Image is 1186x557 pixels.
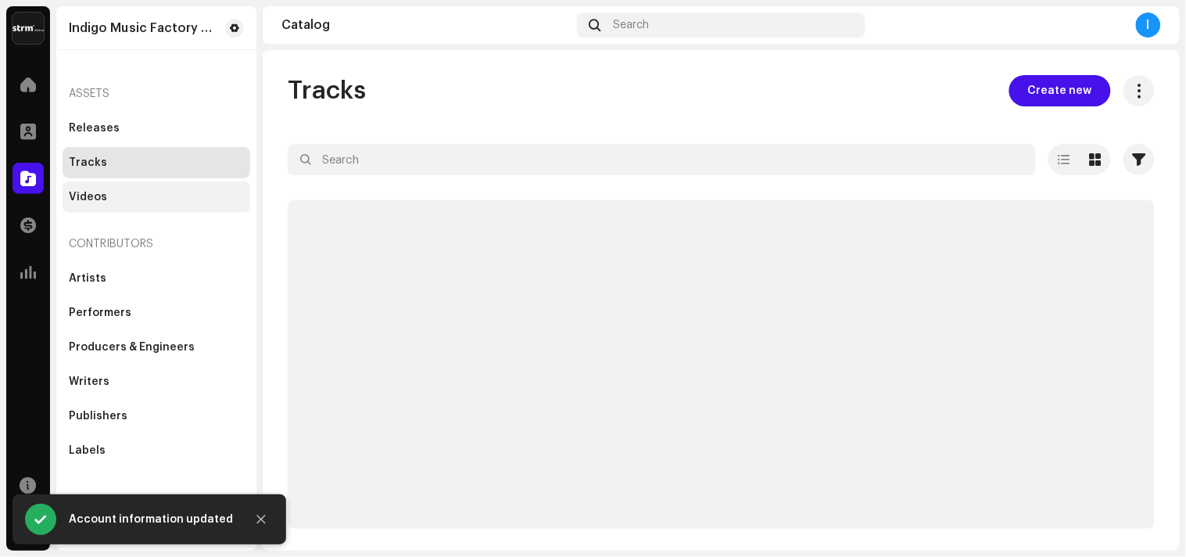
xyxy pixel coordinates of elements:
div: Indigo Music Factory & Productions [69,22,219,34]
re-m-nav-item: Artists [63,263,250,294]
div: Labels [69,444,106,457]
re-m-nav-item: Tracks [63,147,250,178]
div: Releases [69,122,120,135]
div: Producers & Engineers [69,341,195,354]
button: Close [245,504,277,535]
re-m-nav-item: Releases [63,113,250,144]
re-m-nav-item: Publishers [63,401,250,432]
div: Publishers [69,410,127,422]
re-m-nav-item: Performers [63,297,250,329]
div: Catalog [281,19,571,31]
button: Create new [1009,75,1111,106]
re-a-nav-header: Assets [63,75,250,113]
div: Videos [69,191,107,203]
div: I [1136,13,1161,38]
re-m-nav-item: Writers [63,366,250,397]
div: Artists [69,272,106,285]
div: Performers [69,307,131,319]
re-m-nav-item: Producers & Engineers [63,332,250,363]
re-a-nav-header: Contributors [63,225,250,263]
img: 408b884b-546b-4518-8448-1008f9c76b02 [13,13,44,44]
div: Writers [69,376,109,388]
span: Search [614,19,650,31]
span: Create new [1028,75,1092,106]
re-m-nav-item: Labels [63,435,250,466]
re-m-nav-item: Videos [63,181,250,213]
span: Tracks [288,75,366,106]
input: Search [288,144,1036,175]
div: Tracks [69,156,107,169]
div: Account information updated [69,510,233,529]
